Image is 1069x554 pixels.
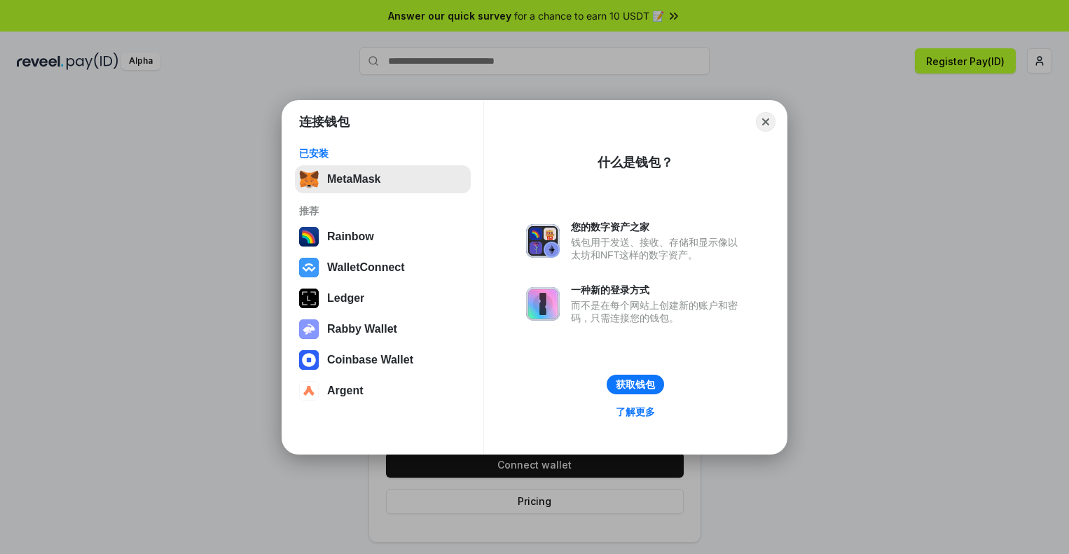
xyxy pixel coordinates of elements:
div: 钱包用于发送、接收、存储和显示像以太坊和NFT这样的数字资产。 [571,236,745,261]
div: MetaMask [327,173,380,186]
button: Coinbase Wallet [295,346,471,374]
div: Coinbase Wallet [327,354,413,366]
div: 您的数字资产之家 [571,221,745,233]
img: svg+xml,%3Csvg%20fill%3D%22none%22%20height%3D%2233%22%20viewBox%3D%220%200%2035%2033%22%20width%... [299,169,319,189]
button: 获取钱包 [607,375,664,394]
div: Ledger [327,292,364,305]
img: svg+xml,%3Csvg%20width%3D%2228%22%20height%3D%2228%22%20viewBox%3D%220%200%2028%2028%22%20fill%3D... [299,258,319,277]
div: WalletConnect [327,261,405,274]
a: 了解更多 [607,403,663,421]
div: Argent [327,385,364,397]
div: Rabby Wallet [327,323,397,335]
div: 一种新的登录方式 [571,284,745,296]
div: 了解更多 [616,406,655,418]
img: svg+xml,%3Csvg%20xmlns%3D%22http%3A%2F%2Fwww.w3.org%2F2000%2Fsvg%22%20width%3D%2228%22%20height%3... [299,289,319,308]
div: 推荐 [299,205,467,217]
button: Rabby Wallet [295,315,471,343]
img: svg+xml,%3Csvg%20width%3D%22120%22%20height%3D%22120%22%20viewBox%3D%220%200%20120%20120%22%20fil... [299,227,319,247]
button: WalletConnect [295,254,471,282]
div: Rainbow [327,230,374,243]
img: svg+xml,%3Csvg%20width%3D%2228%22%20height%3D%2228%22%20viewBox%3D%220%200%2028%2028%22%20fill%3D... [299,350,319,370]
button: Rainbow [295,223,471,251]
div: 而不是在每个网站上创建新的账户和密码，只需连接您的钱包。 [571,299,745,324]
img: svg+xml,%3Csvg%20xmlns%3D%22http%3A%2F%2Fwww.w3.org%2F2000%2Fsvg%22%20fill%3D%22none%22%20viewBox... [299,319,319,339]
img: svg+xml,%3Csvg%20xmlns%3D%22http%3A%2F%2Fwww.w3.org%2F2000%2Fsvg%22%20fill%3D%22none%22%20viewBox... [526,287,560,321]
button: Argent [295,377,471,405]
div: 已安装 [299,147,467,160]
img: svg+xml,%3Csvg%20width%3D%2228%22%20height%3D%2228%22%20viewBox%3D%220%200%2028%2028%22%20fill%3D... [299,381,319,401]
h1: 连接钱包 [299,113,350,130]
button: Ledger [295,284,471,312]
div: 获取钱包 [616,378,655,391]
div: 什么是钱包？ [598,154,673,171]
button: Close [756,112,775,132]
img: svg+xml,%3Csvg%20xmlns%3D%22http%3A%2F%2Fwww.w3.org%2F2000%2Fsvg%22%20fill%3D%22none%22%20viewBox... [526,224,560,258]
button: MetaMask [295,165,471,193]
